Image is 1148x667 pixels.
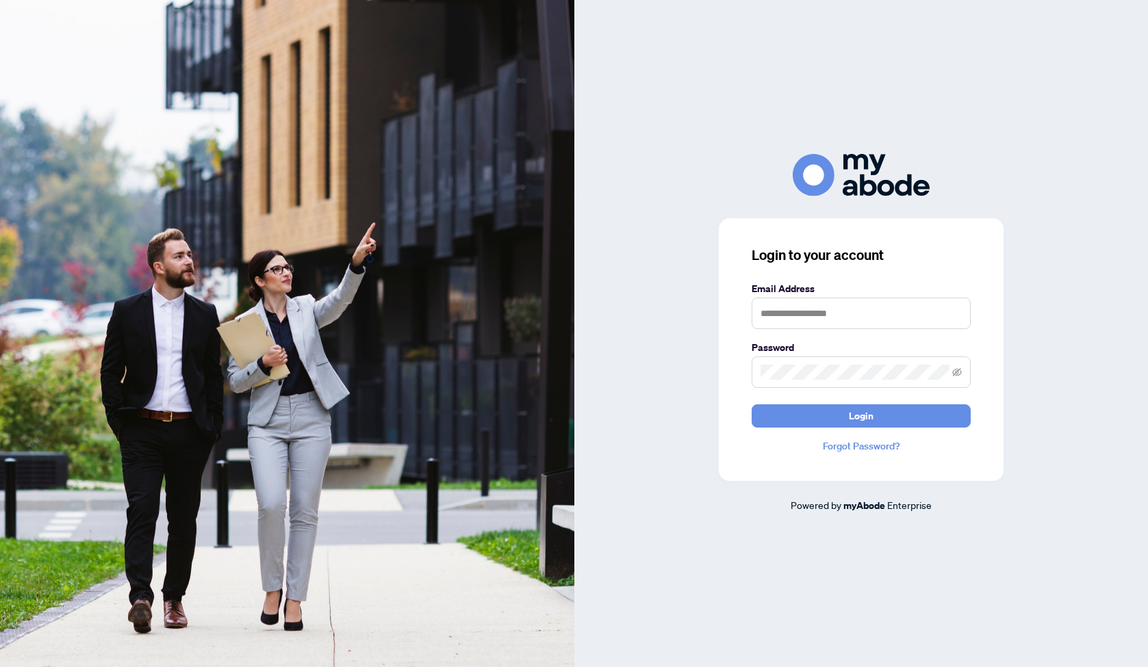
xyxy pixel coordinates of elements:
[952,367,962,377] span: eye-invisible
[752,281,971,296] label: Email Address
[752,340,971,355] label: Password
[843,498,885,513] a: myAbode
[793,154,930,196] img: ma-logo
[791,499,841,511] span: Powered by
[849,405,873,427] span: Login
[887,499,932,511] span: Enterprise
[752,404,971,428] button: Login
[752,439,971,454] a: Forgot Password?
[752,246,971,265] h3: Login to your account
